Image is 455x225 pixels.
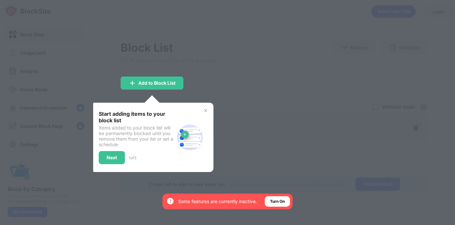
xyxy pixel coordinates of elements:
[99,125,174,147] div: Items added to your block list will be permanently blocked until you remove them from your list o...
[99,111,174,124] div: Start adding items to your block list
[174,122,206,153] img: block-site.svg
[178,198,257,205] div: Some features are currently inactive.
[166,197,174,205] img: error-circle-white.svg
[107,155,117,160] div: Next
[129,155,136,160] div: 1 of 3
[270,198,285,205] div: Turn On
[138,80,176,86] div: Add to Block List
[203,108,208,113] img: x-button.svg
